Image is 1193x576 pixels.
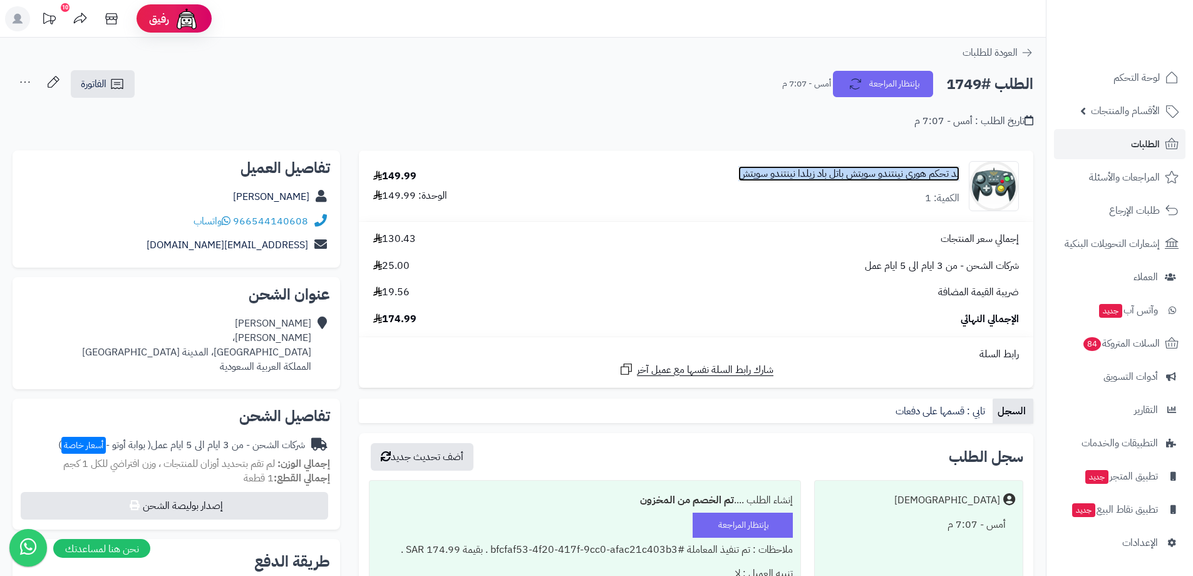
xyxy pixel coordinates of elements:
[993,399,1033,424] a: السجل
[1054,295,1185,325] a: وآتس آبجديد
[23,287,330,302] h2: عنوان الشحن
[822,513,1015,537] div: أمس - 7:07 م
[637,363,773,377] span: شارك رابط السلة نفسها مع عميل آخر
[82,317,311,374] div: [PERSON_NAME] [PERSON_NAME]، [GEOGRAPHIC_DATA]، المدينة [GEOGRAPHIC_DATA] المملكة العربية السعودية
[963,45,1018,60] span: العودة للطلبات
[1065,235,1160,253] span: إشعارات التحويلات البنكية
[1122,534,1158,552] span: الإعدادات
[640,493,734,508] b: تم الخصم من المخزون
[174,6,199,31] img: ai-face.png
[1134,401,1158,419] span: التقارير
[1054,328,1185,359] a: السلات المتروكة84
[941,232,1019,246] span: إجمالي سعر المنتجات
[833,71,933,97] button: بإنتظار المراجعة
[1084,468,1158,485] span: تطبيق المتجر
[1054,262,1185,292] a: العملاء
[373,232,416,246] span: 130.43
[1054,395,1185,425] a: التقارير
[914,114,1033,128] div: تاريخ الطلب : أمس - 7:07 م
[1054,63,1185,93] a: لوحة التحكم
[619,362,773,377] a: شارك رابط السلة نفسها مع عميل آخر
[373,169,416,184] div: 149.99
[1054,162,1185,192] a: المراجعات والأسئلة
[1054,428,1185,458] a: التطبيقات والخدمات
[71,70,135,98] a: الفاتورة
[1091,102,1160,120] span: الأقسام والمنتجات
[373,259,410,273] span: 25.00
[1103,368,1158,385] span: أدوات التسويق
[23,160,330,175] h2: تفاصيل العميل
[194,214,230,229] a: واتساب
[244,471,330,486] small: 1 قطعة
[277,456,330,471] strong: إجمالي الوزن:
[149,11,169,26] span: رفيق
[1054,229,1185,259] a: إشعارات التحويلات البنكية
[254,554,330,569] h2: طريقة الدفع
[1054,129,1185,159] a: الطلبات
[894,493,1000,508] div: [DEMOGRAPHIC_DATA]
[377,538,792,562] div: ملاحظات : تم تنفيذ المعاملة #bfcfaf53-4f20-417f-9cc0-afac21c403b3 . بقيمة 174.99 SAR .
[1085,470,1108,484] span: جديد
[961,312,1019,327] span: الإجمالي النهائي
[33,6,65,34] a: تحديثات المنصة
[963,45,1033,60] a: العودة للطلبات
[1054,528,1185,558] a: الإعدادات
[61,3,70,12] div: 10
[949,449,1023,464] h3: سجل الطلب
[21,492,328,520] button: إصدار بوليصة الشحن
[865,259,1019,273] span: شركات الشحن - من 3 ايام الى 5 ايام عمل
[738,167,959,181] a: يد تحكم هوري نينتندو سويتش باتل باد زيلدا نينتندو سويتش
[1089,169,1160,186] span: المراجعات والأسئلة
[1109,202,1160,219] span: طلبات الإرجاع
[891,399,993,424] a: تابي : قسمها على دفعات
[377,488,792,513] div: إنشاء الطلب ....
[1113,69,1160,86] span: لوحة التحكم
[1072,503,1095,517] span: جديد
[1099,304,1122,318] span: جديد
[233,214,308,229] a: 966544140608
[371,443,473,471] button: أضف تحديث جديد
[1134,268,1158,286] span: العملاء
[1131,135,1160,153] span: الطلبات
[1054,495,1185,525] a: تطبيق نقاط البيعجديد
[1082,434,1158,452] span: التطبيقات والخدمات
[946,71,1033,97] h2: الطلب #1749
[373,189,447,203] div: الوحدة: 149.99
[63,456,275,471] span: لم تقم بتحديد أوزان للمنتجات ، وزن افتراضي للكل 1 كجم
[1098,301,1158,319] span: وآتس آب
[274,471,330,486] strong: إجمالي القطع:
[58,438,305,453] div: شركات الشحن - من 3 ايام الى 5 ايام عمل
[925,191,959,206] div: الكمية: 1
[233,189,309,204] a: [PERSON_NAME]
[693,513,793,538] div: بإنتظار المراجعة
[1054,461,1185,491] a: تطبيق المتجرجديد
[81,76,106,92] span: الفاتورة
[61,437,106,454] span: أسعار خاصة
[373,285,410,300] span: 19.56
[782,78,831,90] small: أمس - 7:07 م
[364,347,1028,362] div: رابط السلة
[147,238,308,253] a: [EMAIL_ADDRESS][DOMAIN_NAME]
[1083,337,1101,351] span: 84
[373,312,416,327] span: 174.99
[1082,335,1160,352] span: السلات المتروكة
[1054,362,1185,392] a: أدوات التسويق
[23,409,330,424] h2: تفاصيل الشحن
[1054,196,1185,226] a: طلبات الإرجاع
[1071,501,1158,518] span: تطبيق نقاط البيع
[58,437,151,453] span: ( بوابة أوتو - )
[969,161,1018,211] img: 1670612176-s-l1600-90x90.jpg
[938,285,1019,300] span: ضريبة القيمة المضافة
